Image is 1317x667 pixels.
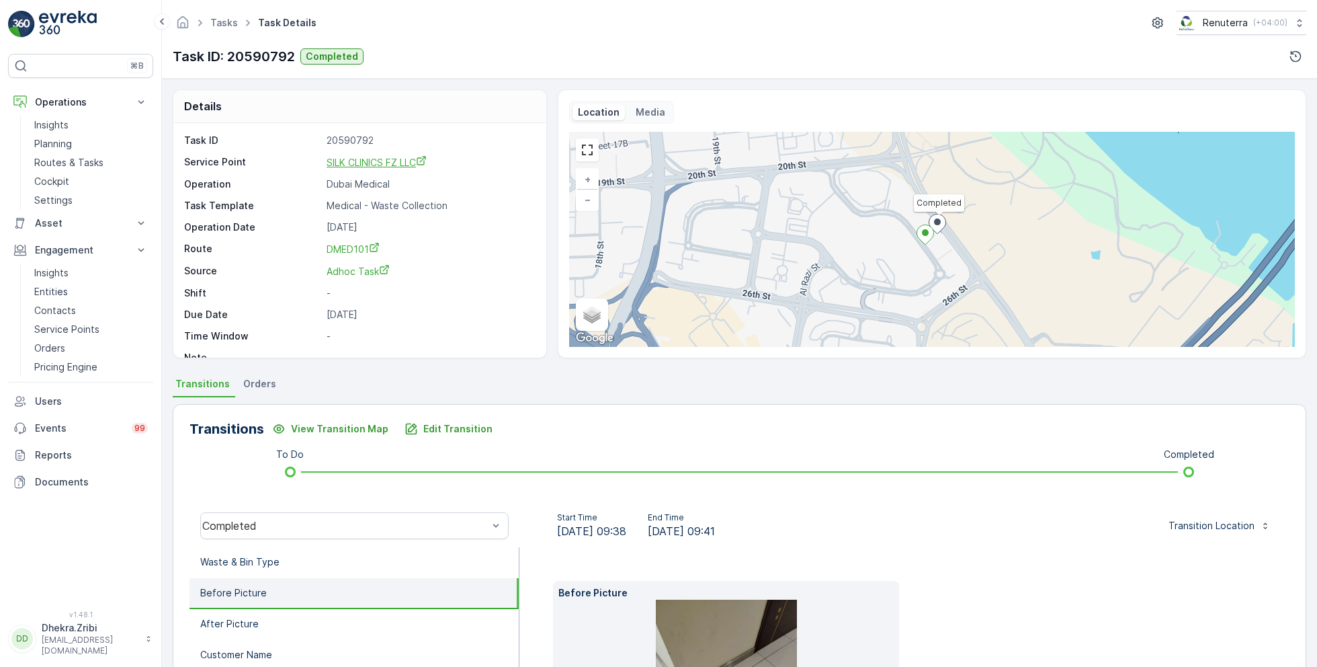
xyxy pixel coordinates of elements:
[184,351,321,364] p: Note
[173,46,295,67] p: Task ID: 20590792
[200,555,280,569] p: Waste & Bin Type
[184,178,321,191] p: Operation
[34,304,76,317] p: Contacts
[1160,515,1279,537] button: Transition Location
[8,388,153,415] a: Users
[210,17,238,28] a: Tasks
[327,155,532,169] a: SILK CLINICS FZ LLC
[8,611,153,619] span: v 1.48.1
[29,172,153,191] a: Cockpit
[327,351,532,364] p: -
[200,617,259,631] p: After Picture
[558,586,894,600] p: Before Picture
[8,89,153,116] button: Operations
[1253,17,1287,28] p: ( +04:00 )
[8,11,35,38] img: logo
[200,586,267,600] p: Before Picture
[8,415,153,442] a: Events99
[243,377,276,391] span: Orders
[184,308,321,321] p: Due Date
[29,264,153,282] a: Insights
[29,282,153,301] a: Entities
[577,169,597,190] a: Zoom In
[29,191,153,210] a: Settings
[327,264,532,278] a: Adhoc Task
[1177,15,1197,30] img: Screenshot_2024-07-26_at_13.33.01.png
[200,648,272,662] p: Customer Name
[327,266,390,277] span: Adhoc Task
[648,523,715,539] span: [DATE] 09:41
[255,16,319,30] span: Task Details
[29,116,153,134] a: Insights
[306,50,358,63] p: Completed
[35,448,148,462] p: Reports
[184,329,321,343] p: Time Window
[35,95,126,109] p: Operations
[29,339,153,358] a: Orders
[648,512,715,523] p: End Time
[35,217,126,230] p: Asset
[184,242,321,256] p: Route
[184,155,321,169] p: Service Point
[8,469,153,496] a: Documents
[423,422,493,436] p: Edit Transition
[577,140,597,160] a: View Fullscreen
[264,418,396,440] button: View Transition Map
[29,320,153,339] a: Service Points
[327,286,532,300] p: -
[34,175,69,188] p: Cockpit
[29,153,153,172] a: Routes & Tasks
[327,199,532,212] p: Medical - Waste Collection
[184,98,222,114] p: Details
[184,199,321,212] p: Task Template
[327,157,427,168] span: SILK CLINICS FZ LLC
[327,134,532,147] p: 20590792
[29,134,153,153] a: Planning
[34,266,69,280] p: Insights
[327,243,380,255] span: DMED101
[577,190,597,210] a: Zoom Out
[577,300,607,329] a: Layers
[300,48,364,65] button: Completed
[327,178,532,191] p: Dubai Medical
[578,106,620,119] p: Location
[1203,16,1248,30] p: Renuterra
[34,156,103,169] p: Routes & Tasks
[327,308,532,321] p: [DATE]
[8,621,153,656] button: DDDhekra.Zribi[EMAIL_ADDRESS][DOMAIN_NAME]
[34,342,65,355] p: Orders
[8,442,153,469] a: Reports
[29,358,153,377] a: Pricing Engine
[572,329,617,347] img: Google
[134,423,145,434] p: 99
[202,520,488,532] div: Completed
[1169,519,1255,533] p: Transition Location
[557,512,626,523] p: Start Time
[1164,448,1214,461] p: Completed
[35,395,148,408] p: Users
[184,221,321,234] p: Operation Date
[175,20,190,32] a: Homepage
[396,418,501,440] button: Edit Transition
[189,419,264,439] p: Transitions
[11,628,33,650] div: DD
[636,106,665,119] p: Media
[572,329,617,347] a: Open this area in Google Maps (opens a new window)
[35,422,124,435] p: Events
[585,194,591,205] span: −
[291,422,388,436] p: View Transition Map
[34,285,68,299] p: Entities
[327,242,532,256] a: DMED101
[34,323,99,336] p: Service Points
[8,237,153,264] button: Engagement
[39,11,97,38] img: logo_light-DOdMpM7g.png
[34,360,97,374] p: Pricing Engine
[42,621,138,635] p: Dhekra.Zribi
[184,286,321,300] p: Shift
[175,377,230,391] span: Transitions
[557,523,626,539] span: [DATE] 09:38
[35,475,148,489] p: Documents
[276,448,304,461] p: To Do
[35,243,126,257] p: Engagement
[42,635,138,656] p: [EMAIL_ADDRESS][DOMAIN_NAME]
